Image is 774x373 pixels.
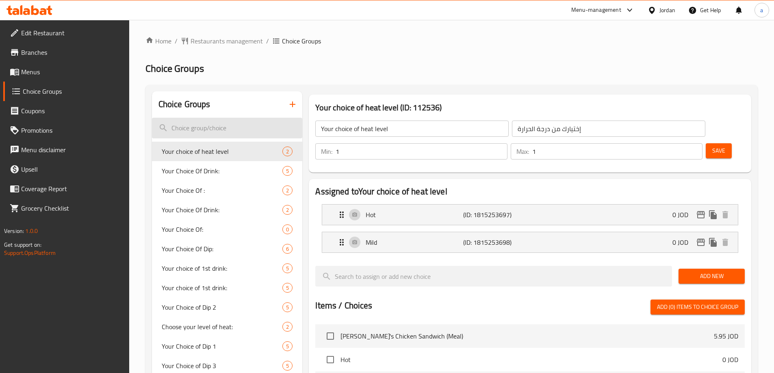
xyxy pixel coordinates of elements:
button: edit [695,236,707,248]
div: Your choice of 1st drink:5 [152,278,303,298]
div: Choices [282,244,293,254]
p: Max: [516,147,529,156]
div: Your choice of 1st drink:5 [152,259,303,278]
div: Jordan [659,6,675,15]
h2: Items / Choices [315,300,372,312]
span: Hot [340,355,722,364]
span: Upsell [21,164,123,174]
span: Your Choice of Dip 2 [162,302,283,312]
div: Your Choice Of:0 [152,220,303,239]
span: Your choice of 1st drink: [162,263,283,273]
p: 0 JOD [672,237,695,247]
div: Expand [322,232,738,252]
div: Choices [282,166,293,176]
p: 5.95 JOD [714,331,738,341]
button: Save [706,143,732,158]
span: Save [712,146,725,156]
li: Expand [315,201,745,229]
span: 0 [283,226,292,233]
div: Choices [282,283,293,293]
span: 2 [283,323,292,331]
a: Home [145,36,171,46]
div: Expand [322,205,738,225]
div: Menu-management [571,5,621,15]
a: Upsell [3,160,129,179]
div: Choices [282,302,293,312]
span: [PERSON_NAME]'s Chicken Sandwich (Meal) [340,331,714,341]
div: Choices [282,147,293,156]
p: (ID: 1815253698) [463,237,528,247]
div: Your Choice Of Drink:5 [152,161,303,181]
p: Min: [321,147,332,156]
span: Your choice of heat level [162,147,283,156]
span: Your Choice Of Dip: [162,244,283,254]
button: delete [719,209,731,221]
span: Promotions [21,125,123,135]
nav: breadcrumb [145,36,758,46]
button: edit [695,209,707,221]
span: Coverage Report [21,184,123,194]
a: Edit Restaurant [3,23,129,43]
span: Choice Groups [145,59,204,78]
a: Menus [3,62,129,82]
div: Choices [282,185,293,195]
span: Your Choice Of : [162,185,283,195]
div: Your Choice of Dip 25 [152,298,303,317]
span: Restaurants management [191,36,263,46]
span: 6 [283,245,292,253]
span: Your Choice Of Drink: [162,166,283,176]
span: 2 [283,148,292,155]
button: Add (0) items to choice group [650,300,745,315]
div: Choices [282,224,293,234]
span: 5 [283,167,292,175]
span: Grocery Checklist [21,203,123,213]
span: 5 [283,265,292,272]
li: Expand [315,229,745,256]
div: Choices [282,361,293,371]
a: Grocery Checklist [3,198,129,218]
span: Your Choice of Dip 1 [162,341,283,351]
span: Edit Restaurant [21,28,123,38]
p: 0 JOD [672,210,695,220]
h2: Assigned to Your choice of heat level [315,185,745,198]
button: delete [719,236,731,248]
span: 5 [283,284,292,292]
span: Branches [21,47,123,57]
div: Your Choice Of Dip:6 [152,239,303,259]
a: Menu disclaimer [3,140,129,160]
span: Get support on: [4,239,41,250]
span: Select choice [322,328,339,345]
a: Coverage Report [3,179,129,198]
span: Your Choice Of Drink: [162,205,283,215]
span: Choice Groups [282,36,321,46]
span: a [760,6,763,15]
div: Your Choice Of :2 [152,181,303,200]
span: 1.0.0 [25,226,38,236]
div: Your Choice of Dip 15 [152,336,303,356]
span: 5 [283,304,292,311]
span: Add (0) items to choice group [657,302,738,312]
span: Your choice of 1st drink: [162,283,283,293]
div: Your Choice Of Drink:2 [152,200,303,220]
a: Branches [3,43,129,62]
span: Choice Groups [23,86,123,96]
span: Select choice [322,351,339,368]
span: Your Choice of Dip 3 [162,361,283,371]
input: search [315,266,672,287]
button: duplicate [707,236,719,248]
span: 2 [283,187,292,194]
a: Restaurants management [181,36,263,46]
p: Mild [366,237,463,247]
span: Choose your level of heat: [162,322,283,332]
span: Coupons [21,106,123,116]
div: Choices [282,341,293,351]
p: Hot [366,210,463,220]
h3: Your choice of heat level (ID: 112536) [315,101,745,114]
div: Choices [282,263,293,273]
div: Choices [282,322,293,332]
button: duplicate [707,209,719,221]
p: (ID: 1815253697) [463,210,528,220]
span: 2 [283,206,292,214]
span: Version: [4,226,24,236]
li: / [266,36,269,46]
